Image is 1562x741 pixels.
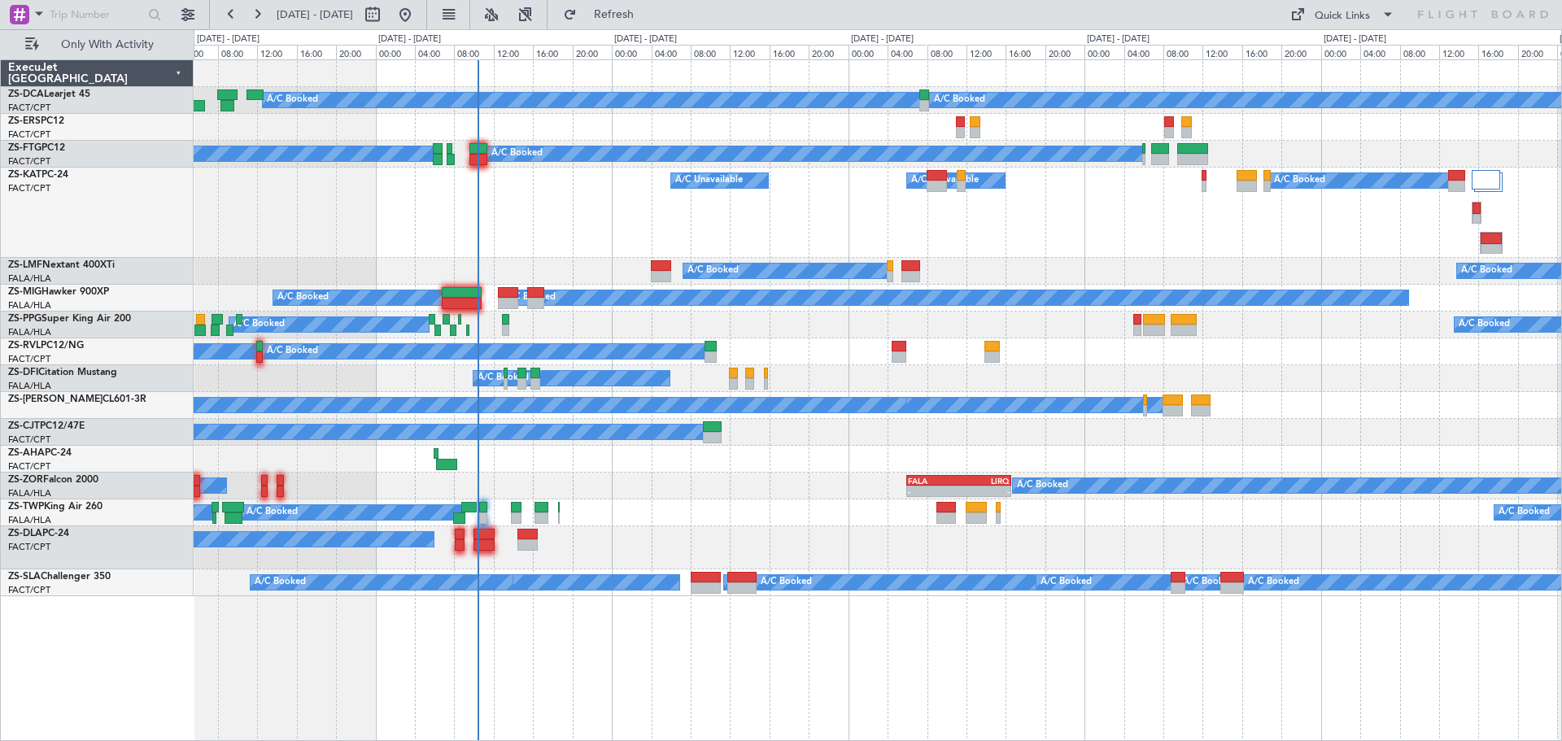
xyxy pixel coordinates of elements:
[580,9,648,20] span: Refresh
[1248,570,1299,595] div: A/C Booked
[8,260,42,270] span: ZS-LMF
[8,475,43,485] span: ZS-ZOR
[770,45,809,59] div: 16:00
[888,45,927,59] div: 04:00
[8,460,50,473] a: FACT/CPT
[8,182,50,194] a: FACT/CPT
[8,170,68,180] a: ZS-KATPC-24
[376,45,415,59] div: 00:00
[959,486,1010,496] div: -
[687,259,739,283] div: A/C Booked
[1041,570,1092,595] div: A/C Booked
[612,45,651,59] div: 00:00
[675,168,743,193] div: A/C Unavailable
[1242,45,1281,59] div: 16:00
[267,88,318,112] div: A/C Booked
[8,584,50,596] a: FACT/CPT
[8,143,41,153] span: ZS-FTG
[959,476,1010,486] div: LIRQ
[1202,45,1241,59] div: 12:00
[1274,168,1325,193] div: A/C Booked
[494,45,533,59] div: 12:00
[8,380,51,392] a: FALA/HLA
[1461,259,1512,283] div: A/C Booked
[1124,45,1163,59] div: 04:00
[8,314,41,324] span: ZS-PPG
[8,475,98,485] a: ZS-ZORFalcon 2000
[652,45,691,59] div: 04:00
[1045,45,1084,59] div: 20:00
[1518,45,1557,59] div: 20:00
[1163,45,1202,59] div: 08:00
[8,434,50,446] a: FACT/CPT
[8,368,117,377] a: ZS-DFICitation Mustang
[8,272,51,285] a: FALA/HLA
[761,570,812,595] div: A/C Booked
[1006,45,1045,59] div: 16:00
[1321,45,1360,59] div: 00:00
[491,142,543,166] div: A/C Booked
[8,89,90,99] a: ZS-DCALearjet 45
[8,129,50,141] a: FACT/CPT
[218,45,257,59] div: 08:00
[178,45,217,59] div: 04:00
[1017,473,1068,498] div: A/C Booked
[8,487,51,499] a: FALA/HLA
[336,45,375,59] div: 20:00
[8,421,85,431] a: ZS-CJTPC12/47E
[277,286,329,310] div: A/C Booked
[8,448,72,458] a: ZS-AHAPC-24
[8,326,51,338] a: FALA/HLA
[378,33,441,46] div: [DATE] - [DATE]
[911,168,979,193] div: A/C Unavailable
[1087,33,1150,46] div: [DATE] - [DATE]
[934,88,985,112] div: A/C Booked
[1084,45,1124,59] div: 00:00
[8,514,51,526] a: FALA/HLA
[8,529,69,538] a: ZS-DLAPC-24
[851,33,914,46] div: [DATE] - [DATE]
[1400,45,1439,59] div: 08:00
[8,394,103,404] span: ZS-[PERSON_NAME]
[247,500,298,525] div: A/C Booked
[8,314,131,324] a: ZS-PPGSuper King Air 200
[257,45,296,59] div: 12:00
[415,45,454,59] div: 04:00
[8,572,111,582] a: ZS-SLAChallenger 350
[8,116,41,126] span: ZS-ERS
[1282,2,1403,28] button: Quick Links
[1499,500,1550,525] div: A/C Booked
[908,476,958,486] div: FALA
[233,312,285,337] div: A/C Booked
[18,32,177,58] button: Only With Activity
[8,541,50,553] a: FACT/CPT
[1459,312,1510,337] div: A/C Booked
[8,299,51,312] a: FALA/HLA
[8,421,40,431] span: ZS-CJT
[8,529,42,538] span: ZS-DLA
[42,39,172,50] span: Only With Activity
[297,45,336,59] div: 16:00
[8,448,45,458] span: ZS-AHA
[255,570,306,595] div: A/C Booked
[8,341,41,351] span: ZS-RVL
[8,502,103,512] a: ZS-TWPKing Air 260
[8,287,41,297] span: ZS-MIG
[908,486,958,496] div: -
[197,33,260,46] div: [DATE] - [DATE]
[849,45,888,59] div: 00:00
[8,155,50,168] a: FACT/CPT
[691,45,730,59] div: 08:00
[8,368,38,377] span: ZS-DFI
[1439,45,1478,59] div: 12:00
[8,260,115,270] a: ZS-LMFNextant 400XTi
[966,45,1006,59] div: 12:00
[8,116,64,126] a: ZS-ERSPC12
[8,572,41,582] span: ZS-SLA
[614,33,677,46] div: [DATE] - [DATE]
[8,287,109,297] a: ZS-MIGHawker 900XP
[1324,33,1386,46] div: [DATE] - [DATE]
[8,143,65,153] a: ZS-FTGPC12
[8,170,41,180] span: ZS-KAT
[1478,45,1517,59] div: 16:00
